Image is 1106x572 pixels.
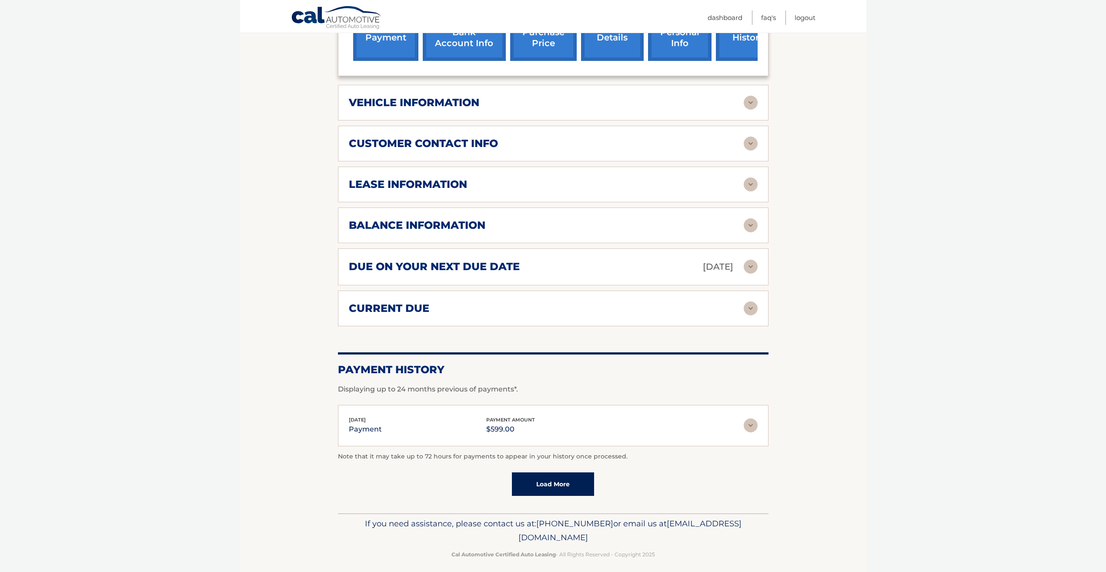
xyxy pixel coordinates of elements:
[291,6,382,31] a: Cal Automotive
[744,96,758,110] img: accordion-rest.svg
[344,550,763,559] p: - All Rights Reserved - Copyright 2025
[512,472,594,496] a: Load More
[703,259,733,274] p: [DATE]
[761,10,776,25] a: FAQ's
[338,452,769,462] p: Note that it may take up to 72 hours for payments to appear in your history once processed.
[349,302,429,315] h2: current due
[708,10,742,25] a: Dashboard
[451,551,556,558] strong: Cal Automotive Certified Auto Leasing
[536,518,613,529] span: [PHONE_NUMBER]
[349,219,485,232] h2: balance information
[518,518,742,542] span: [EMAIL_ADDRESS][DOMAIN_NAME]
[795,10,815,25] a: Logout
[744,137,758,151] img: accordion-rest.svg
[744,260,758,274] img: accordion-rest.svg
[744,177,758,191] img: accordion-rest.svg
[349,417,366,423] span: [DATE]
[486,417,535,423] span: payment amount
[349,137,498,150] h2: customer contact info
[349,260,520,273] h2: due on your next due date
[349,423,382,435] p: payment
[338,363,769,376] h2: Payment History
[349,178,467,191] h2: lease information
[349,96,479,109] h2: vehicle information
[744,301,758,315] img: accordion-rest.svg
[344,517,763,545] p: If you need assistance, please contact us at: or email us at
[338,384,769,395] p: Displaying up to 24 months previous of payments*.
[744,218,758,232] img: accordion-rest.svg
[744,418,758,432] img: accordion-rest.svg
[486,423,535,435] p: $599.00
